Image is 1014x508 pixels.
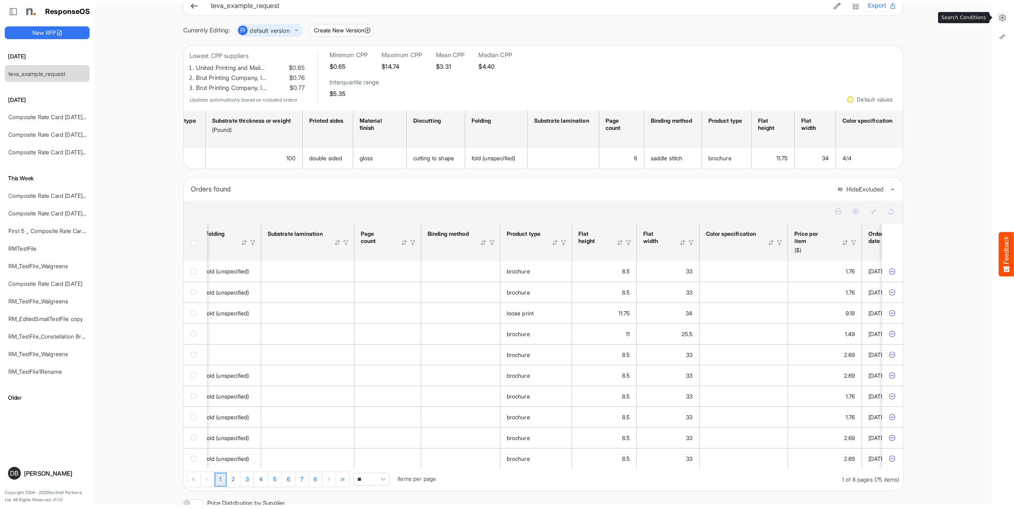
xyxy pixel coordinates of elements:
[500,282,572,303] td: brochure is template cell Column Header httpsnorthellcomontologiesmapping-rulesproducthasproducttype
[8,351,68,357] a: RM_TestFile_Walgreens
[212,117,294,124] div: Substrate thickness or weight
[382,51,422,59] h6: Maximum CPP
[201,472,214,486] div: Go to previous page
[421,344,500,365] td: is template cell Column Header httpsnorthellcomontologiesmapping-rulesassemblyhasbindingmethod
[500,406,572,427] td: brochure is template cell Column Header httpsnorthellcomontologiesmapping-rulesproducthasproducttype
[850,0,862,11] button: Delete
[436,51,464,59] h6: Mean CPP
[336,472,349,486] div: Go to last page
[882,303,904,323] td: 856c387c-9431-4df7-8600-045c321c7501 is template cell Column Header
[700,406,788,427] td: is template cell Column Header httpsnorthellcomontologiesmapping-rulesfeaturehascolourspecification
[353,148,407,169] td: gloss is template cell Column Header httpsnorthellcomontologiesmapping-rulesmanufacturinghassubst...
[286,155,296,161] span: 100
[622,268,630,275] span: 8.5
[184,224,207,261] th: Header checkbox
[888,392,896,400] button: Exclude
[622,414,630,420] span: 8.5
[5,26,90,39] button: New RFP
[831,0,843,11] button: Edit
[700,448,788,469] td: is template cell Column Header httpsnorthellcomontologiesmapping-rulesfeaturehascolourspecification
[354,448,421,469] td: is template cell Column Header httpsnorthellcomontologiesmapping-rulesproducthaspagecount
[196,63,305,73] li: United Printing and Mail…
[882,448,904,469] td: 48b94d3f-ff19-43ec-86ae-1371b5328ee5 is template cell Column Header
[882,261,904,282] td: 94557039-d15f-4611-a3b2-66bde786ea65 is template cell Column Header
[465,148,528,169] td: fold (unspecified) is template cell Column Header httpsnorthellcomontologiesmapping-rulesmanufact...
[354,261,421,282] td: is template cell Column Header httpsnorthellcomontologiesmapping-rulesproducthaspagecount
[882,386,904,406] td: e91e17d2-989e-43fd-a0b7-0d4438937199 is template cell Column Header
[845,331,855,337] span: 1.49
[862,365,927,386] td: 23/07/2024 is template cell Column Header httpsnorthellcomontologiesmapping-rulesorderhasorderdate
[507,351,530,358] span: brochure
[862,406,927,427] td: 28/06/2024 is template cell Column Header httpsnorthellcomontologiesmapping-rulesorderhasorderdate
[268,230,324,237] div: Substrate lamination
[868,351,886,358] span: [DATE]
[682,331,693,337] span: 25.5
[507,289,530,296] span: brochure
[651,155,683,161] span: saddle stitch
[413,155,454,161] span: cutting to shape
[211,2,825,9] h6: teva_example_request
[700,427,788,448] td: is template cell Column Header httpsnorthellcomontologiesmapping-rulesfeaturehascolourspecification
[478,51,512,59] h6: Median CPP
[5,174,90,183] h6: This Week
[788,406,862,427] td: 1.76 is template cell Column Header price-per-item
[282,472,296,487] a: Page 6 of 8 Pages
[421,365,500,386] td: is template cell Column Header httpsnorthellcomontologiesmapping-rulesassemblyhasbindingmethod
[686,351,692,358] span: 33
[888,267,896,275] button: Exclude
[205,289,249,296] span: fold (unspecified)
[254,472,268,487] a: Page 4 of 8 Pages
[606,117,635,131] div: Page count
[5,393,90,402] h6: Older
[303,148,353,169] td: double sided is template cell Column Header httpsnorthellcomontologiesmapping-rulesmanufacturingh...
[788,303,862,323] td: 9.18 is template cell Column Header price-per-item
[184,386,207,406] td: checkbox
[261,427,354,448] td: is template cell Column Header httpsnorthellcomontologiesmapping-rulesmanufacturinghassubstratela...
[888,455,896,463] button: Exclude
[686,393,692,400] span: 33
[572,261,637,282] td: 8.5 is template cell Column Header httpsnorthellcomontologiesmapping-rulesmeasurementhasflatsizeh...
[187,472,201,486] div: Go to first page
[214,472,227,487] a: Page 1 of 8 Pages
[205,230,230,237] div: Folding
[578,230,606,245] div: Flat height
[488,239,496,246] div: Filter Icon
[706,230,757,237] div: Color specification
[572,282,637,303] td: 8.5 is template cell Column Header httpsnorthellcomontologiesmapping-rulesmeasurementhasflatsizeh...
[507,331,530,337] span: brochure
[421,386,500,406] td: is template cell Column Header httpsnorthellcomontologiesmapping-rulesassemblyhasbindingmethod
[888,309,896,317] button: Exclude
[644,148,702,169] td: saddle stitch is template cell Column Header httpsnorthellcomontologiesmapping-rulesassemblyhasbi...
[184,261,207,282] td: checkbox
[637,344,700,365] td: 33 is template cell Column Header httpsnorthellcomontologiesmapping-rulesmeasurementhasflatsizewidth
[862,386,927,406] td: 19/06/2024 is template cell Column Header httpsnorthellcomontologiesmapping-rulesorderhasorderdate
[842,155,852,161] span: 4/4
[8,315,83,322] a: RM_EditedSmallTestFile copy
[409,239,416,246] div: Filter Icon
[184,344,207,365] td: checkbox
[622,351,630,358] span: 8.5
[199,406,261,427] td: fold (unspecified) is template cell Column Header httpsnorthellcomontologiesmapping-rulesmanufact...
[622,289,630,296] span: 8.5
[330,51,368,59] h6: Minimum CPP
[212,126,294,133] div: (Pound)
[794,230,831,245] div: Price per item
[500,303,572,323] td: loose print is template cell Column Header httpsnorthellcomontologiesmapping-rulesproducthasprodu...
[261,282,354,303] td: is template cell Column Header httpsnorthellcomontologiesmapping-rulesmanufacturinghassubstratela...
[862,344,927,365] td: 26/02/2024 is template cell Column Header httpsnorthellcomontologiesmapping-rulesorderhasorderdate
[199,344,261,365] td: is template cell Column Header httpsnorthellcomontologiesmapping-rulesmanufacturinghasfoldtype
[190,51,305,61] p: Lowest CPP suppliers
[846,268,855,275] span: 1.76
[888,434,896,442] button: Exclude
[637,448,700,469] td: 33 is template cell Column Header httpsnorthellcomontologiesmapping-rulesmeasurementhasflatsizewidth
[196,73,305,83] li: Brut Printing Company, I…
[637,386,700,406] td: 33 is template cell Column Header httpsnorthellcomontologiesmapping-rulesmeasurementhasflatsizewidth
[478,63,512,70] h5: $4.40
[507,268,530,275] span: brochure
[8,70,65,77] a: teva_example_request
[788,427,862,448] td: 2.688 is template cell Column Header price-per-item
[795,148,836,169] td: 34 is template cell Column Header httpsnorthellcomontologiesmapping-rulesmeasurementhasflatsizewidth
[868,268,886,275] span: [DATE]
[309,472,322,487] a: Page 8 of 8 Pages
[8,298,68,305] a: RM_TestFile_Walgreens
